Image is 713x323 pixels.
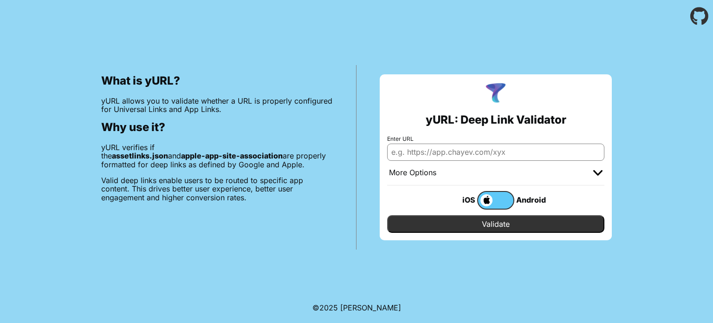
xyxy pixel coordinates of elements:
[112,151,168,160] b: assetlinks.json
[426,113,566,126] h2: yURL: Deep Link Validator
[387,215,604,233] input: Validate
[101,74,333,87] h2: What is yURL?
[101,176,333,202] p: Valid deep links enable users to be routed to specific app content. This drives better user exper...
[593,170,603,176] img: chevron
[389,168,436,178] div: More Options
[387,136,604,142] label: Enter URL
[181,151,283,160] b: apple-app-site-association
[101,143,333,169] p: yURL verifies if the and are properly formatted for deep links as defined by Google and Apple.
[319,303,338,312] span: 2025
[514,194,551,206] div: Android
[101,121,333,134] h2: Why use it?
[387,144,604,160] input: e.g. https://app.chayev.com/xyx
[340,303,401,312] a: Michael Ibragimchayev's Personal Site
[312,292,401,323] footer: ©
[484,82,508,106] img: yURL Logo
[101,97,333,114] p: yURL allows you to validate whether a URL is properly configured for Universal Links and App Links.
[440,194,477,206] div: iOS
